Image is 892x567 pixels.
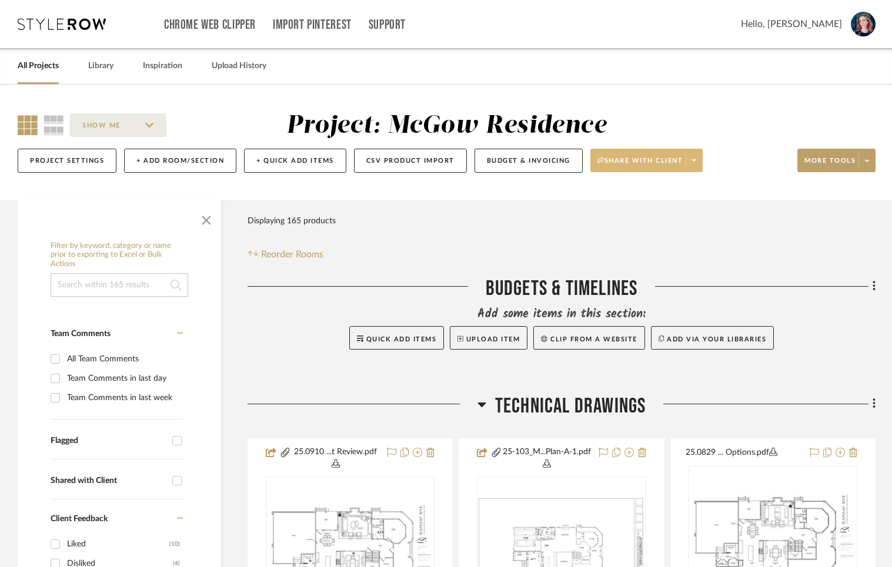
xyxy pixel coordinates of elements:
div: Add some items in this section: [248,306,876,323]
span: Share with client [597,156,683,174]
a: Inspiration [143,58,182,74]
span: Quick Add Items [366,336,437,343]
button: Upload Item [450,326,527,350]
img: avatar [851,12,876,36]
div: Flagged [51,436,166,446]
button: Share with client [590,149,703,172]
button: Budget & Invoicing [475,149,583,173]
button: CSV Product Import [354,149,467,173]
button: Close [195,206,218,230]
button: Add via your libraries [651,326,774,350]
a: Upload History [212,58,266,74]
button: + Add Room/Section [124,149,236,173]
button: 25-103_M...Plan-A-1.pdf [502,446,591,471]
a: Support [369,20,406,30]
button: Reorder Rooms [248,247,323,261]
div: Team Comments in last day [67,369,180,388]
a: Import Pinterest [273,20,352,30]
span: Technical Drawings [495,394,646,419]
button: 25.0829 ... Options.pdf [686,446,803,460]
div: Team Comments in last week [67,388,180,407]
button: + Quick Add Items [244,149,346,173]
a: Chrome Web Clipper [164,20,256,30]
button: Quick Add Items [349,326,445,350]
button: Project Settings [18,149,116,173]
span: Reorder Rooms [261,247,323,261]
div: Displaying 165 products [248,209,336,233]
span: Team Comments [51,330,111,338]
button: Clip from a website [533,326,644,350]
div: Liked [67,535,169,553]
div: (10) [169,535,180,553]
button: 25.0910 ...t Review.pdf [291,446,380,471]
span: Client Feedback [51,515,108,523]
span: Hello, [PERSON_NAME] [741,17,842,31]
div: Project: McGow Residence [286,113,607,138]
div: Shared with Client [51,476,166,486]
span: More tools [804,156,856,174]
h6: Filter by keyword, category or name prior to exporting to Excel or Bulk Actions [51,241,188,269]
div: All Team Comments [67,350,180,368]
a: All Projects [18,58,59,74]
button: More tools [797,149,876,172]
a: Library [88,58,113,74]
input: Search within 165 results [51,273,188,297]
